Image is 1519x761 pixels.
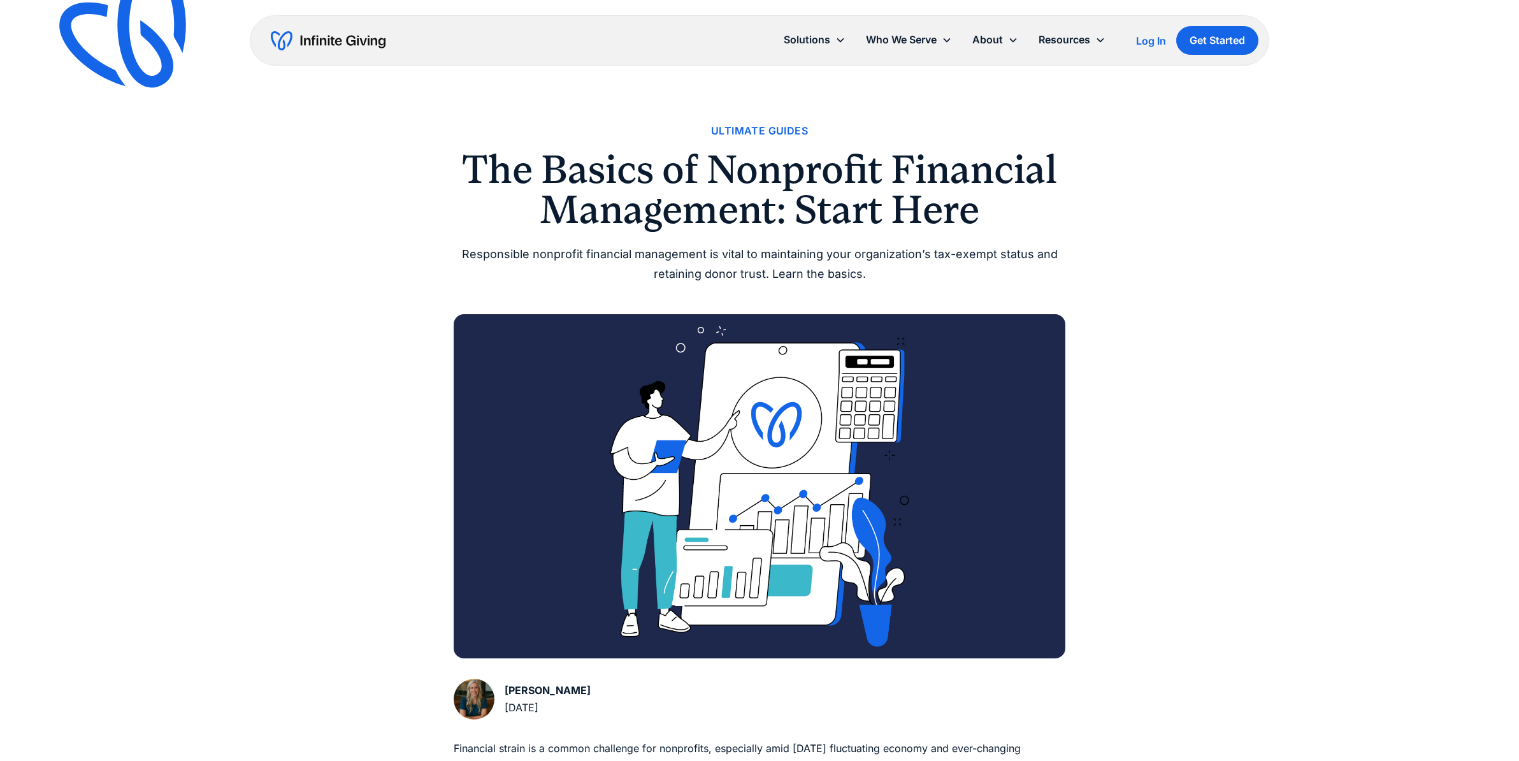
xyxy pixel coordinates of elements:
div: Who We Serve [856,26,962,54]
h1: The Basics of Nonprofit Financial Management: Start Here [454,150,1065,229]
a: Ultimate Guides [711,122,808,140]
div: Solutions [784,31,830,48]
a: Log In [1136,33,1166,48]
div: About [962,26,1028,54]
div: [DATE] [505,699,591,716]
div: About [972,31,1003,48]
div: Resources [1039,31,1090,48]
div: Responsible nonprofit financial management is vital to maintaining your organization’s tax-exempt... [454,245,1065,284]
div: Log In [1136,36,1166,46]
a: Get Started [1176,26,1258,55]
div: Solutions [774,26,856,54]
a: [PERSON_NAME][DATE] [454,679,591,720]
div: [PERSON_NAME] [505,682,591,699]
div: Resources [1028,26,1116,54]
div: Who We Serve [866,31,937,48]
a: home [271,31,385,51]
